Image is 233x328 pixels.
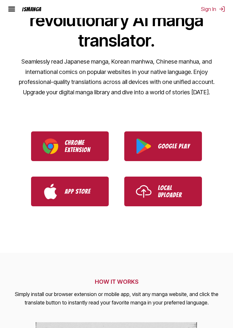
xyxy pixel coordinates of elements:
[8,5,16,13] img: hamburger
[19,6,53,12] a: IsManga
[201,6,225,12] button: Sign In
[8,56,225,97] p: Seamlessly read Japanese manga, Korean manhwa, Chinese manhua, and international comics on popula...
[124,177,202,206] a: Use IsManga Local Uploader
[31,177,109,206] a: Download IsManga from App Store
[219,6,225,12] img: Sign out
[65,139,97,153] p: Chrome Extension
[43,138,58,154] img: Chrome logo
[136,184,151,199] img: Upload icon
[124,131,202,161] a: Download IsManga from Google Play
[158,184,190,199] p: Local Uploader
[158,143,190,150] p: Google Play
[22,6,41,12] div: IsManga
[8,290,225,307] p: Simply install our browser extension or mobile app, visit any manga website, and click the transl...
[43,184,58,199] img: App Store logo
[136,138,151,154] img: Google Play logo
[65,188,97,195] p: App Store
[8,278,225,285] h2: HOW IT WORKS
[31,131,109,161] a: Download IsManga Chrome Extension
